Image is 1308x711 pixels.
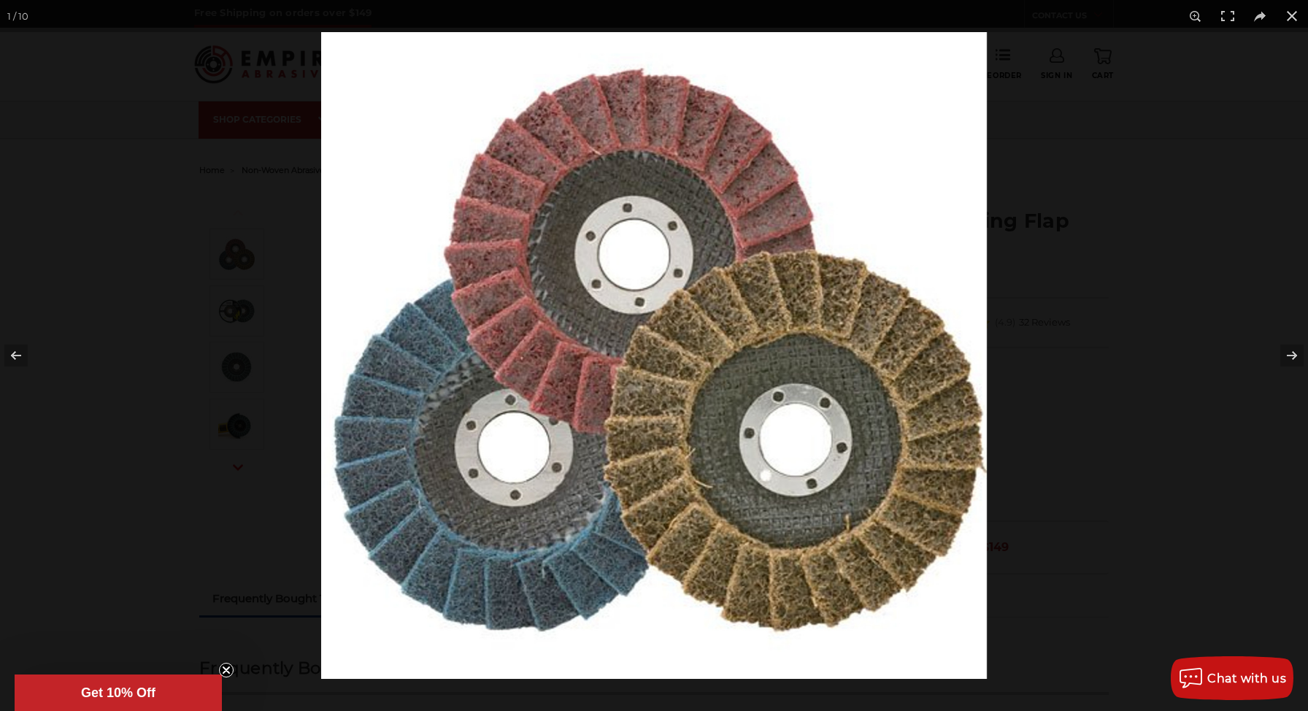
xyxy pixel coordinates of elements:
button: Chat with us [1171,656,1293,700]
img: 4.5_inch_surface_conditioning_flap_discs_all_3__21310.1570197259.jpg [321,32,987,679]
span: Get 10% Off [81,685,155,700]
div: Get 10% OffClose teaser [15,675,222,711]
button: Close teaser [219,663,234,677]
span: Chat with us [1207,672,1286,685]
button: Next (arrow right) [1257,319,1308,392]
